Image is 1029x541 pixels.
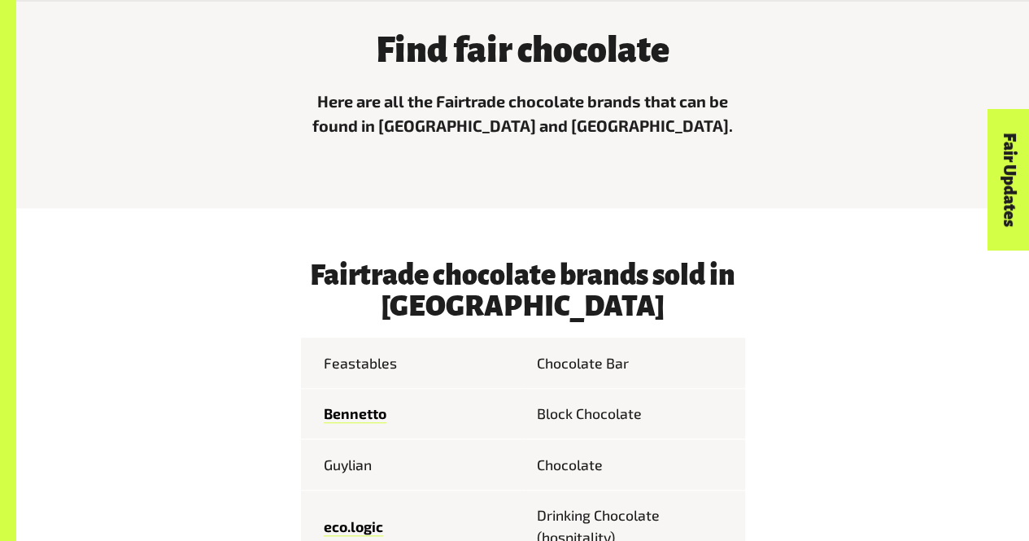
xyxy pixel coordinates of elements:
h3: Fairtrade chocolate brands sold in [GEOGRAPHIC_DATA] [301,260,745,322]
h3: Find fair chocolate [301,32,745,71]
a: eco.logic [324,517,383,536]
td: Feastables [301,338,523,388]
td: Chocolate [523,439,745,491]
p: Here are all the Fairtrade chocolate brands that can be found in [GEOGRAPHIC_DATA] and [GEOGRAPHI... [301,89,745,137]
a: Bennetto [324,404,386,423]
td: Block Chocolate [523,388,745,439]
td: Chocolate Bar [523,338,745,388]
td: Guylian [301,439,523,491]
